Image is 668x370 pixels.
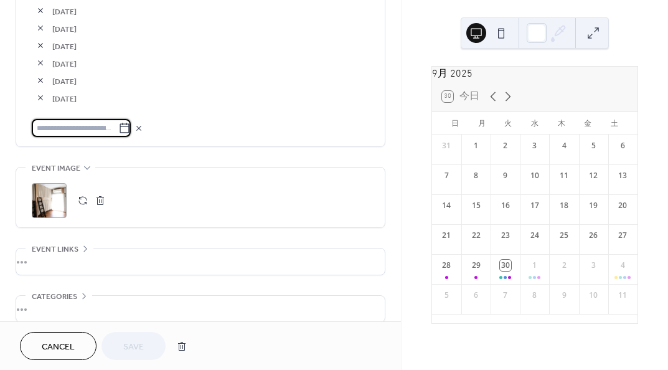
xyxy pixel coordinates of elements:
div: 2 [500,140,511,151]
div: 4 [617,260,628,271]
span: [DATE] [52,40,369,53]
div: 31 [441,140,452,151]
div: 27 [617,230,628,241]
div: ; [32,183,67,218]
div: 14 [441,200,452,211]
div: 11 [558,170,570,181]
div: 1 [529,260,540,271]
div: 木 [548,112,575,135]
div: 9 [558,290,570,301]
div: 11 [617,290,628,301]
div: 4 [558,140,570,151]
span: Event links [32,243,78,256]
span: Cancel [42,341,75,354]
div: 5 [588,140,599,151]
div: 7 [500,290,511,301]
div: 20 [617,200,628,211]
div: 18 [558,200,570,211]
div: 28 [441,260,452,271]
div: 22 [471,230,482,241]
div: 19 [588,200,599,211]
div: ••• [16,249,385,275]
div: 23 [500,230,511,241]
div: 12 [588,170,599,181]
div: 水 [522,112,548,135]
div: 15 [471,200,482,211]
div: 日 [442,112,469,135]
div: 8 [471,170,482,181]
span: [DATE] [52,5,369,18]
div: 17 [529,200,540,211]
span: [DATE] [52,75,369,88]
div: 24 [529,230,540,241]
div: 6 [617,140,628,151]
div: 29 [471,260,482,271]
div: 25 [558,230,570,241]
div: 火 [495,112,522,135]
div: 26 [588,230,599,241]
div: 8 [529,290,540,301]
span: [DATE] [52,22,369,36]
div: 10 [529,170,540,181]
div: 2 [558,260,570,271]
div: 3 [529,140,540,151]
div: 7 [441,170,452,181]
div: 土 [601,112,628,135]
span: [DATE] [52,92,369,105]
span: [DATE] [52,57,369,70]
div: 6 [471,290,482,301]
div: 30 [500,260,511,271]
span: Categories [32,290,77,303]
div: 金 [575,112,601,135]
div: 5 [441,290,452,301]
div: 9 [500,170,511,181]
span: Event image [32,162,80,175]
div: 月 [468,112,495,135]
div: 9月 2025 [432,67,637,82]
div: 16 [500,200,511,211]
div: 3 [588,260,599,271]
div: ••• [16,296,385,322]
div: 13 [617,170,628,181]
div: 10 [588,290,599,301]
div: 21 [441,230,452,241]
div: 1 [471,140,482,151]
button: Cancel [20,332,96,360]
